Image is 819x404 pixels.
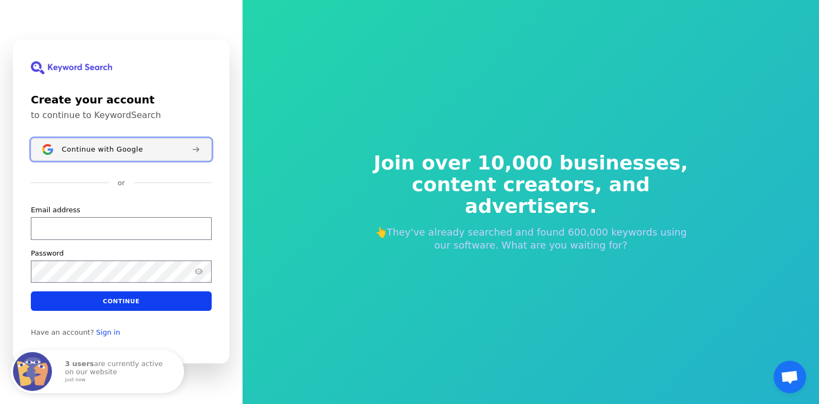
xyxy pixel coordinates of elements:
[31,205,80,215] label: Email address
[13,352,52,391] img: Fomo
[366,174,696,217] span: content creators, and advertisers.
[117,178,125,188] p: or
[31,328,94,337] span: Have an account?
[42,144,53,155] img: Sign in with Google
[62,145,143,154] span: Continue with Google
[65,377,170,383] small: just now
[31,92,212,108] h1: Create your account
[31,249,64,258] label: Password
[774,361,806,393] div: Open chat
[31,61,112,74] img: KeywordSearch
[366,226,696,252] p: 👆They've already searched and found 600,000 keywords using our software. What are you waiting for?
[65,360,94,368] strong: 3 users
[192,265,205,278] button: Show password
[65,360,173,382] p: are currently active on our website
[31,138,212,161] button: Sign in with GoogleContinue with Google
[31,291,212,311] button: Continue
[31,110,212,121] p: to continue to KeywordSearch
[96,328,120,337] a: Sign in
[366,152,696,174] span: Join over 10,000 businesses,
